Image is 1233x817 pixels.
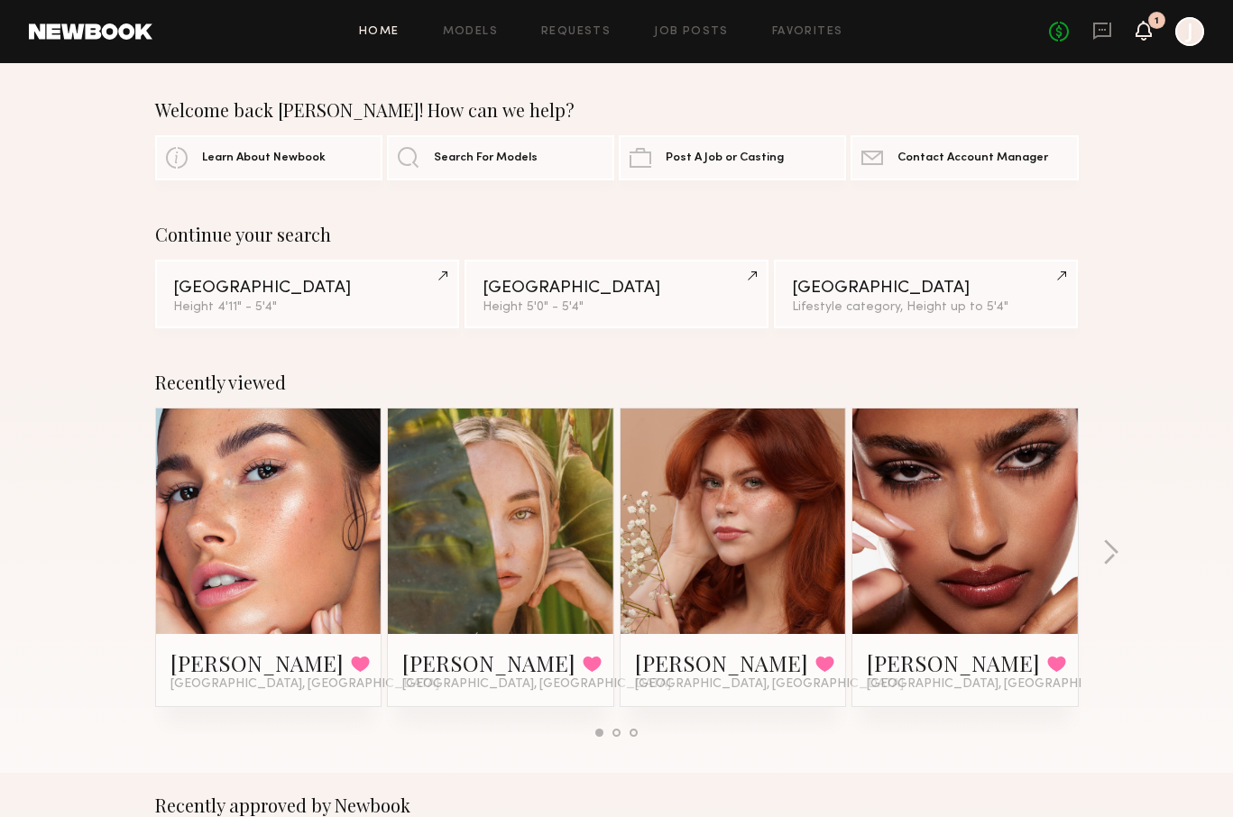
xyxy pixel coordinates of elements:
a: Models [443,26,498,38]
a: Requests [541,26,611,38]
div: Recently approved by Newbook [155,794,1079,816]
span: Search For Models [434,152,538,164]
a: [PERSON_NAME] [402,648,575,677]
div: Welcome back [PERSON_NAME]! How can we help? [155,99,1079,121]
span: Contact Account Manager [897,152,1048,164]
a: Favorites [772,26,843,38]
a: [GEOGRAPHIC_DATA]Height 5'0" - 5'4" [465,260,768,328]
a: Job Posts [654,26,729,38]
span: [GEOGRAPHIC_DATA], [GEOGRAPHIC_DATA] [867,677,1136,692]
div: Lifestyle category, Height up to 5'4" [792,301,1060,314]
span: Post A Job or Casting [666,152,784,164]
div: Height 5'0" - 5'4" [483,301,750,314]
div: 1 [1155,16,1159,26]
div: [GEOGRAPHIC_DATA] [483,280,750,297]
div: [GEOGRAPHIC_DATA] [173,280,441,297]
div: [GEOGRAPHIC_DATA] [792,280,1060,297]
span: [GEOGRAPHIC_DATA], [GEOGRAPHIC_DATA] [170,677,439,692]
a: Learn About Newbook [155,135,382,180]
span: [GEOGRAPHIC_DATA], [GEOGRAPHIC_DATA] [402,677,671,692]
a: [PERSON_NAME] [867,648,1040,677]
span: [GEOGRAPHIC_DATA], [GEOGRAPHIC_DATA] [635,677,904,692]
a: [GEOGRAPHIC_DATA]Lifestyle category, Height up to 5'4" [774,260,1078,328]
a: [PERSON_NAME] [170,648,344,677]
a: [GEOGRAPHIC_DATA]Height 4'11" - 5'4" [155,260,459,328]
a: Post A Job or Casting [619,135,846,180]
div: Recently viewed [155,372,1079,393]
span: Learn About Newbook [202,152,326,164]
a: [PERSON_NAME] [635,648,808,677]
a: Search For Models [387,135,614,180]
a: J [1175,17,1204,46]
a: Home [359,26,400,38]
div: Height 4'11" - 5'4" [173,301,441,314]
a: Contact Account Manager [851,135,1078,180]
div: Continue your search [155,224,1079,245]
